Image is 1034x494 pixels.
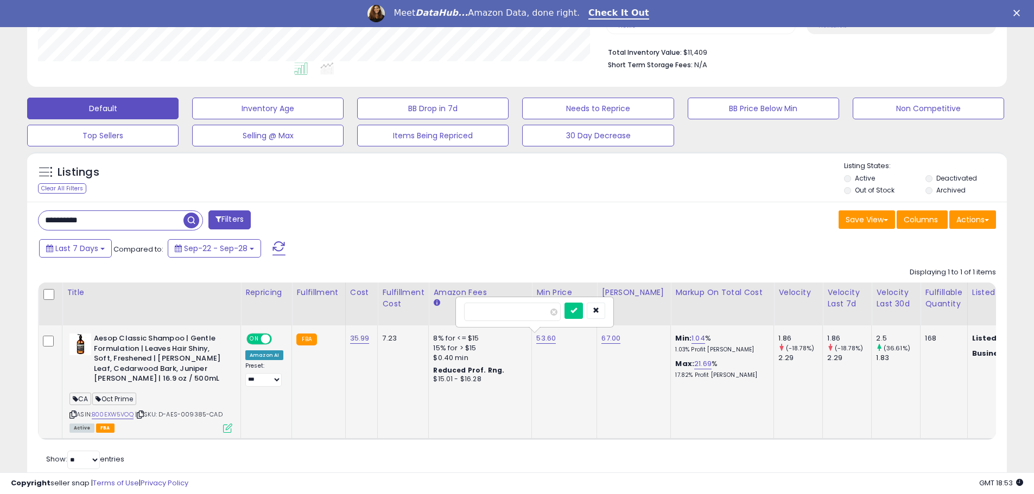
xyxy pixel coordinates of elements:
[675,333,692,343] b: Min:
[844,161,1007,171] p: Listing States:
[245,287,287,298] div: Repricing
[601,287,666,298] div: [PERSON_NAME]
[382,287,424,310] div: Fulfillment Cost
[675,371,765,379] p: 17.82% Profit [PERSON_NAME]
[884,344,910,352] small: (36.61%)
[904,214,938,225] span: Columns
[608,45,988,58] li: $11,409
[27,125,179,146] button: Top Sellers
[972,348,1032,358] b: Business Price:
[675,359,765,379] div: %
[96,424,115,433] span: FBA
[55,243,98,254] span: Last 7 Days
[608,60,693,69] b: Short Term Storage Fees:
[69,333,91,355] img: 41nLtn6tKuL._SL40_.jpg
[688,98,839,119] button: BB Price Below Min
[394,8,580,18] div: Meet Amazon Data, done right.
[692,333,705,344] a: 1.04
[671,283,774,325] th: The percentage added to the cost of goods (COGS) that forms the calculator for Min & Max prices.
[415,8,468,18] i: DataHub...
[936,185,966,195] label: Archived
[46,454,124,464] span: Show: entries
[382,333,420,343] div: 7.23
[433,365,504,375] b: Reduced Prof. Rng.
[141,478,188,488] a: Privacy Policy
[296,287,340,298] div: Fulfillment
[855,185,895,195] label: Out of Stock
[270,335,288,344] span: OFF
[39,239,112,258] button: Last 7 Days
[367,5,385,22] img: Profile image for Georgie
[357,125,509,146] button: Items Being Repriced
[296,333,316,345] small: FBA
[433,375,523,384] div: $15.01 - $16.28
[1013,10,1024,16] div: Close
[979,478,1023,488] span: 2025-10-6 18:53 GMT
[675,346,765,354] p: 1.03% Profit [PERSON_NAME]
[357,98,509,119] button: BB Drop in 7d
[433,287,527,298] div: Amazon Fees
[827,287,867,310] div: Velocity Last 7d
[69,333,232,431] div: ASIN:
[949,210,996,229] button: Actions
[522,125,674,146] button: 30 Day Decrease
[248,335,261,344] span: ON
[601,333,620,344] a: 67.00
[675,333,765,354] div: %
[876,353,920,363] div: 1.83
[113,244,163,254] span: Compared to:
[69,424,94,433] span: All listings currently available for purchase on Amazon
[910,267,996,278] div: Displaying 1 to 1 of 1 items
[936,174,977,183] label: Deactivated
[675,358,694,369] b: Max:
[67,287,236,298] div: Title
[92,393,136,405] span: Oct Prime
[522,98,674,119] button: Needs to Reprice
[855,174,875,183] label: Active
[192,98,344,119] button: Inventory Age
[245,350,283,360] div: Amazon AI
[972,333,1022,343] b: Listed Price:
[778,353,822,363] div: 2.29
[208,210,251,229] button: Filters
[778,333,822,343] div: 1.86
[588,8,649,20] a: Check It Out
[168,239,261,258] button: Sep-22 - Sep-28
[876,287,916,310] div: Velocity Last 30d
[778,287,818,298] div: Velocity
[93,478,139,488] a: Terms of Use
[839,210,895,229] button: Save View
[350,333,370,344] a: 35.99
[786,344,814,352] small: (-18.78%)
[876,333,920,343] div: 2.5
[350,287,373,298] div: Cost
[536,287,592,298] div: Min Price
[27,98,179,119] button: Default
[694,358,712,369] a: 21.69
[608,48,682,57] b: Total Inventory Value:
[69,393,91,405] span: CA
[835,344,863,352] small: (-18.78%)
[536,333,556,344] a: 53.60
[897,210,948,229] button: Columns
[135,410,223,419] span: | SKU: D-AES-009385-CAD
[11,478,50,488] strong: Copyright
[827,353,871,363] div: 2.29
[694,60,707,70] span: N/A
[433,298,440,308] small: Amazon Fees.
[192,125,344,146] button: Selling @ Max
[58,165,99,180] h5: Listings
[245,362,283,387] div: Preset:
[925,287,962,310] div: Fulfillable Quantity
[675,287,769,298] div: Markup on Total Cost
[853,98,1004,119] button: Non Competitive
[11,478,188,489] div: seller snap | |
[92,410,134,419] a: B00EXW5VOQ
[827,333,871,343] div: 1.86
[433,333,523,343] div: 8% for <= $15
[94,333,226,387] b: Aesop Classic Shampoo | Gentle Formulation | Leaves Hair Shiny, Soft, Freshened | [PERSON_NAME] L...
[433,353,523,363] div: $0.40 min
[38,183,86,194] div: Clear All Filters
[433,343,523,353] div: 15% for > $15
[184,243,248,254] span: Sep-22 - Sep-28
